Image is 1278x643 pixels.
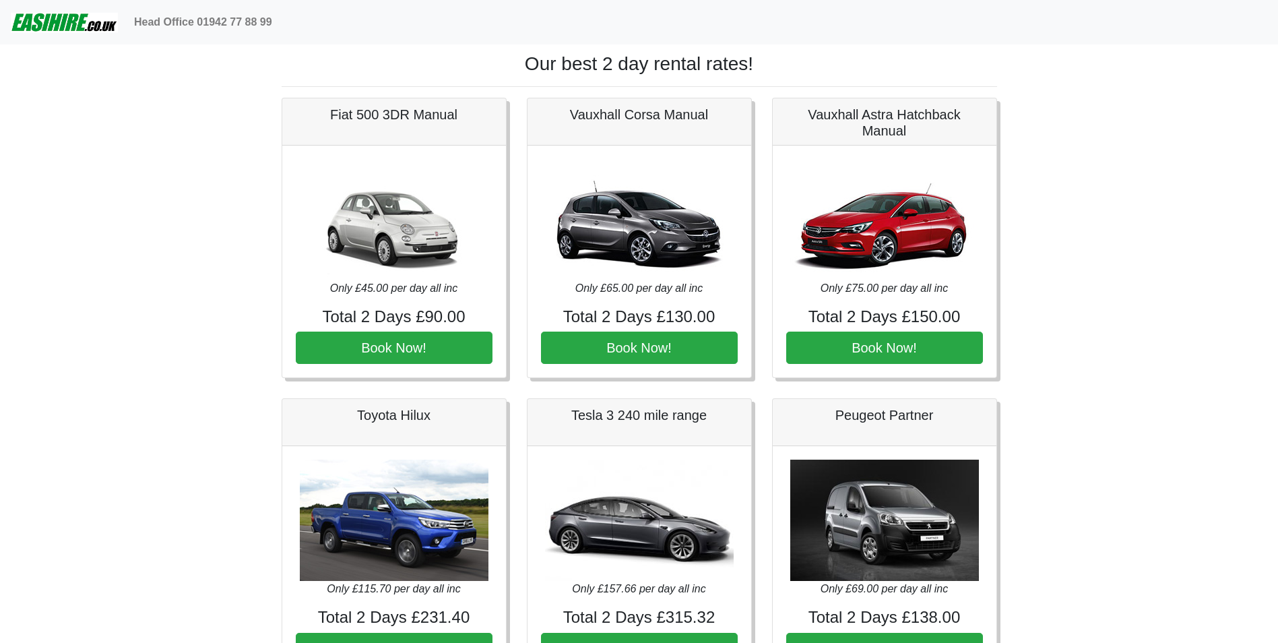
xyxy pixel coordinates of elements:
i: Only £69.00 per day all inc [821,583,948,594]
i: Only £45.00 per day all inc [330,282,457,294]
h4: Total 2 Days £231.40 [296,608,492,627]
a: Head Office 01942 77 88 99 [129,9,278,36]
img: Peugeot Partner [790,460,979,581]
i: Only £65.00 per day all inc [575,282,703,294]
img: Toyota Hilux [300,460,488,581]
h1: Our best 2 day rental rates! [282,53,997,75]
b: Head Office 01942 77 88 99 [134,16,272,28]
h5: Fiat 500 3DR Manual [296,106,492,123]
h5: Peugeot Partner [786,407,983,423]
h5: Toyota Hilux [296,407,492,423]
button: Book Now! [296,332,492,364]
h4: Total 2 Days £138.00 [786,608,983,627]
h5: Vauxhall Corsa Manual [541,106,738,123]
h5: Tesla 3 240 mile range [541,407,738,423]
img: Fiat 500 3DR Manual [300,159,488,280]
h4: Total 2 Days £90.00 [296,307,492,327]
h5: Vauxhall Astra Hatchback Manual [786,106,983,139]
img: Vauxhall Corsa Manual [545,159,734,280]
i: Only £115.70 per day all inc [327,583,460,594]
h4: Total 2 Days £150.00 [786,307,983,327]
i: Only £75.00 per day all inc [821,282,948,294]
button: Book Now! [786,332,983,364]
img: easihire_logo_small.png [11,9,118,36]
button: Book Now! [541,332,738,364]
h4: Total 2 Days £130.00 [541,307,738,327]
h4: Total 2 Days £315.32 [541,608,738,627]
i: Only £157.66 per day all inc [572,583,705,594]
img: Tesla 3 240 mile range [545,460,734,581]
img: Vauxhall Astra Hatchback Manual [790,159,979,280]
